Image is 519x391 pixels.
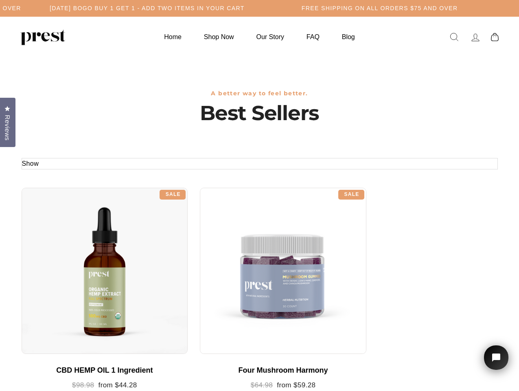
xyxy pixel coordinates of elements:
[208,381,358,390] div: from $59.28
[338,190,364,200] div: Sale
[194,29,244,45] a: Shop Now
[246,29,294,45] a: Our Story
[22,90,498,97] h3: A better way to feel better.
[154,29,192,45] a: Home
[30,366,180,375] div: CBD HEMP OIL 1 Ingredient
[296,29,330,45] a: FAQ
[50,5,245,12] h5: [DATE] BOGO BUY 1 GET 1 - ADD TWO ITEMS IN YOUR CART
[473,334,519,391] iframe: Tidio Chat
[154,29,365,45] ul: Primary
[332,29,365,45] a: Blog
[2,115,13,141] span: Reviews
[208,366,358,375] div: Four Mushroom Harmony
[302,5,458,12] h5: Free Shipping on all orders $75 and over
[160,190,186,200] div: Sale
[20,29,65,45] img: PREST ORGANICS
[251,381,273,389] span: $64.98
[30,381,180,390] div: from $44.28
[72,381,94,389] span: $98.98
[22,101,498,125] h1: Best Sellers
[22,158,39,169] button: Show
